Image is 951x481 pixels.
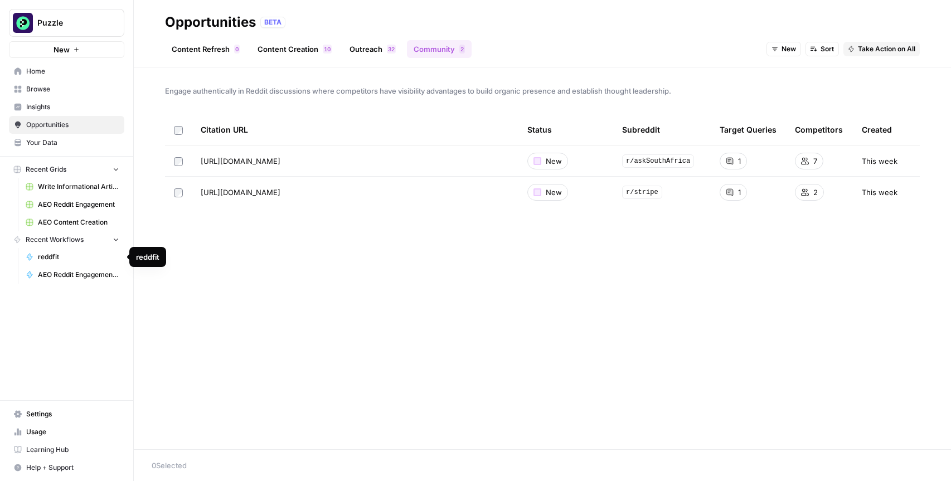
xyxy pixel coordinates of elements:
a: Usage [9,423,124,441]
span: New [546,156,562,167]
button: Recent Grids [9,161,124,178]
span: r/askSouthAfrica [622,154,694,168]
a: AEO Reddit Engagement [21,196,124,213]
span: Write Informational Article (1) [38,182,119,192]
span: AEO Reddit Engagement [38,200,119,210]
a: Content Creation10 [251,40,338,58]
span: This week [862,187,897,198]
a: reddfit [21,248,124,266]
span: 2 [813,187,818,198]
a: Browse [9,80,124,98]
span: This week [862,156,897,167]
span: AEO Reddit Engagement - Fork [38,270,119,280]
span: Engage authentically in Reddit discussions where competitors have visibility advantages to build ... [165,85,920,96]
span: Insights [26,102,119,112]
div: 0 [234,45,240,54]
a: Opportunities [9,116,124,134]
span: Sort [821,44,834,54]
a: Outreach32 [343,40,402,58]
span: Your Data [26,138,119,148]
button: New [9,41,124,58]
div: reddfit [136,251,159,263]
span: reddfit [38,252,119,262]
span: 2 [391,45,395,54]
a: Settings [9,405,124,423]
button: Sort [806,42,839,56]
div: Created [862,114,892,145]
a: Home [9,62,124,80]
a: Learning Hub [9,441,124,459]
span: 1 [324,45,327,54]
span: Home [26,66,119,76]
span: 3 [388,45,391,54]
a: AEO Reddit Engagement - Fork [21,266,124,284]
span: [URL][DOMAIN_NAME] [201,187,280,198]
div: 0 Selected [152,460,933,471]
div: Citation URL [201,114,510,145]
span: 7 [813,156,817,167]
div: Competitors [795,114,843,145]
button: Recent Workflows [9,231,124,248]
span: Learning Hub [26,445,119,455]
a: Content Refresh0 [165,40,246,58]
span: 1 [738,187,741,198]
a: Community2 [407,40,472,58]
span: Recent Workflows [26,235,84,245]
span: 0 [235,45,239,54]
div: BETA [260,17,285,28]
span: Help + Support [26,463,119,473]
div: 2 [459,45,465,54]
div: Opportunities [165,13,256,31]
div: 10 [323,45,332,54]
span: Browse [26,84,119,94]
span: Puzzle [37,17,105,28]
button: Take Action on All [843,42,920,56]
a: Insights [9,98,124,116]
span: [URL][DOMAIN_NAME] [201,156,280,167]
img: Puzzle Logo [13,13,33,33]
span: 1 [738,156,741,167]
span: New [782,44,796,54]
span: New [546,187,562,198]
span: 2 [460,45,464,54]
span: r/stripe [622,186,662,199]
button: Help + Support [9,459,124,477]
div: 32 [387,45,396,54]
span: AEO Content Creation [38,217,119,227]
button: Workspace: Puzzle [9,9,124,37]
span: Take Action on All [858,44,915,54]
div: Subreddit [622,114,660,145]
a: AEO Content Creation [21,213,124,231]
a: Your Data [9,134,124,152]
span: New [54,44,70,55]
span: Opportunities [26,120,119,130]
span: 0 [327,45,331,54]
div: Status [527,114,552,145]
span: Usage [26,427,119,437]
div: Target Queries [720,114,777,145]
span: Recent Grids [26,164,66,174]
button: New [766,42,801,56]
a: Write Informational Article (1) [21,178,124,196]
span: Settings [26,409,119,419]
